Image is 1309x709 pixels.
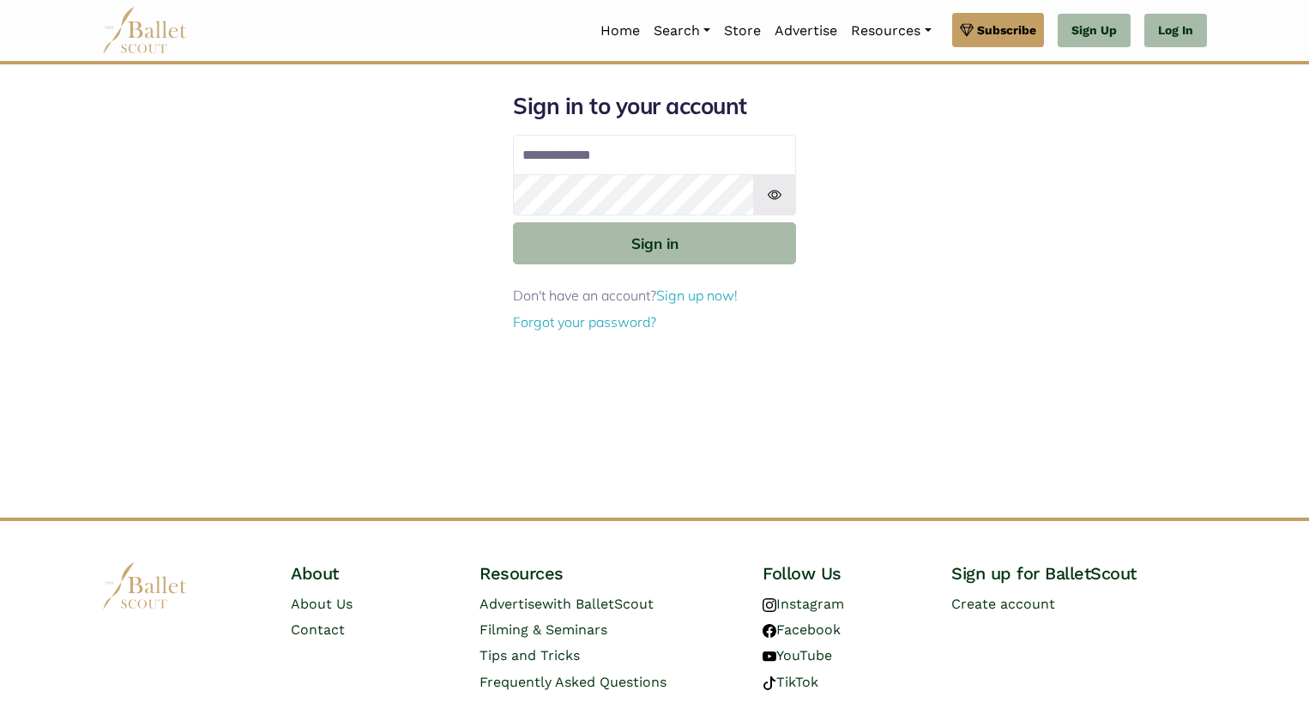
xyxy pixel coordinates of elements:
img: instagram logo [763,598,776,612]
a: Advertise [768,13,844,49]
a: Store [717,13,768,49]
img: tiktok logo [763,676,776,690]
a: Home [594,13,647,49]
a: About Us [291,596,353,612]
span: with BalletScout [542,596,654,612]
p: Don't have an account? [513,285,796,307]
a: Subscribe [952,13,1044,47]
a: Search [647,13,717,49]
a: Contact [291,621,345,638]
button: Sign in [513,222,796,264]
img: gem.svg [960,21,974,39]
h4: About [291,562,452,585]
a: TikTok [763,674,818,690]
a: Advertisewith BalletScout [480,596,654,612]
a: Sign Up [1058,14,1131,48]
a: Log In [1144,14,1207,48]
h1: Sign in to your account [513,92,796,121]
h4: Resources [480,562,735,585]
span: Subscribe [977,21,1036,39]
a: Tips and Tricks [480,647,580,664]
img: youtube logo [763,650,776,664]
img: logo [102,562,188,609]
h4: Sign up for BalletScout [951,562,1207,585]
h4: Follow Us [763,562,924,585]
a: Resources [844,13,938,49]
img: facebook logo [763,624,776,638]
a: YouTube [763,647,832,664]
a: Create account [951,596,1055,612]
a: Instagram [763,596,844,612]
a: Filming & Seminars [480,621,607,638]
a: Sign up now! [656,287,738,304]
a: Frequently Asked Questions [480,674,667,690]
a: Forgot your password? [513,313,656,330]
a: Facebook [763,621,841,638]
